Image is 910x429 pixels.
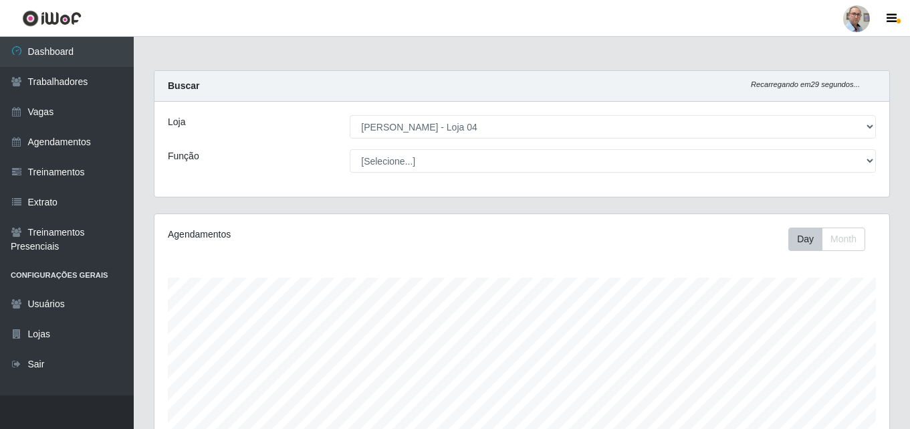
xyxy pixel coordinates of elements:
[168,80,199,91] strong: Buscar
[788,228,822,251] button: Day
[788,228,865,251] div: First group
[822,228,865,251] button: Month
[788,228,876,251] div: Toolbar with button groups
[168,228,451,242] div: Agendamentos
[22,10,82,27] img: CoreUI Logo
[751,80,860,88] i: Recarregando em 29 segundos...
[168,115,185,129] label: Loja
[168,149,199,163] label: Função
